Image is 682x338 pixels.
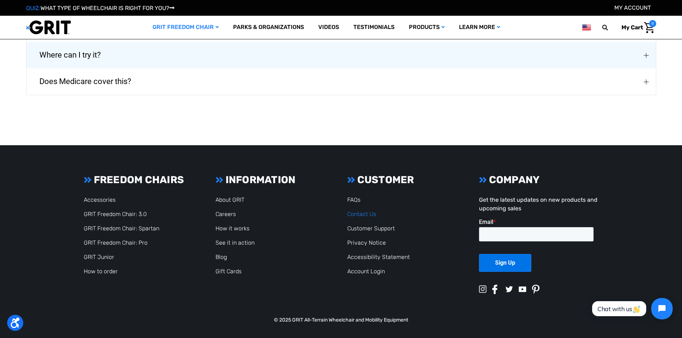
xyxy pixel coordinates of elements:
[402,16,452,39] a: Products
[479,285,487,293] img: instagram
[649,20,656,27] span: 0
[605,20,616,35] input: Search
[84,225,159,232] a: GRIT Freedom Chair: Spartan
[346,16,402,39] a: Testimonials
[614,4,651,11] a: Account
[80,316,603,324] p: © 2025 GRIT All-Terrain Wheelchair and Mobility Equipment
[347,254,410,260] a: Accessibility Statement
[84,254,114,260] a: GRIT Junior
[216,225,250,232] a: How it works
[216,196,245,203] a: About GRIT
[347,211,376,217] a: Contact Us
[479,174,598,186] h3: COMPANY
[347,225,395,232] a: Customer Support
[519,286,526,292] img: youtube
[492,285,498,294] img: facebook
[506,286,513,292] img: twitter
[216,268,242,275] a: Gift Cards
[84,174,203,186] h3: FREEDOM CHAIRS
[582,23,591,32] img: us.png
[452,16,507,39] a: Learn More
[644,22,654,33] img: Cart
[644,53,649,58] img: Where can I try it?
[84,211,147,217] a: GRIT Freedom Chair: 3.0
[216,174,334,186] h3: INFORMATION
[584,292,679,325] iframe: Tidio Chat
[26,42,656,68] button: Where can I try it?
[621,24,643,31] span: My Cart
[216,254,227,260] a: Blog
[29,69,142,94] span: Does Medicare cover this?
[347,268,385,275] a: Account Login
[26,20,71,35] img: GRIT All-Terrain Wheelchair and Mobility Equipment
[26,5,174,11] a: QUIZ:WHAT TYPE OF WHEELCHAIR IS RIGHT FOR YOU?
[84,239,147,246] a: GRIT Freedom Chair: Pro
[84,196,116,203] a: Accessories
[347,174,466,186] h3: CUSTOMER
[479,196,598,213] p: Get the latest updates on new products and upcoming sales
[26,68,656,95] button: Does Medicare cover this?
[29,42,111,68] span: Where can I try it?
[347,196,361,203] a: FAQs
[216,239,255,246] a: See it in action
[145,16,226,39] a: GRIT Freedom Chair
[226,16,311,39] a: Parks & Organizations
[644,79,649,84] img: Does Medicare cover this?
[532,285,540,294] img: pinterest
[84,268,118,275] a: How to order
[479,219,598,278] iframe: Form 0
[26,5,40,11] span: QUIZ:
[311,16,346,39] a: Videos
[216,211,236,217] a: Careers
[616,20,656,35] a: Cart with 0 items
[347,239,386,246] a: Privacy Notice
